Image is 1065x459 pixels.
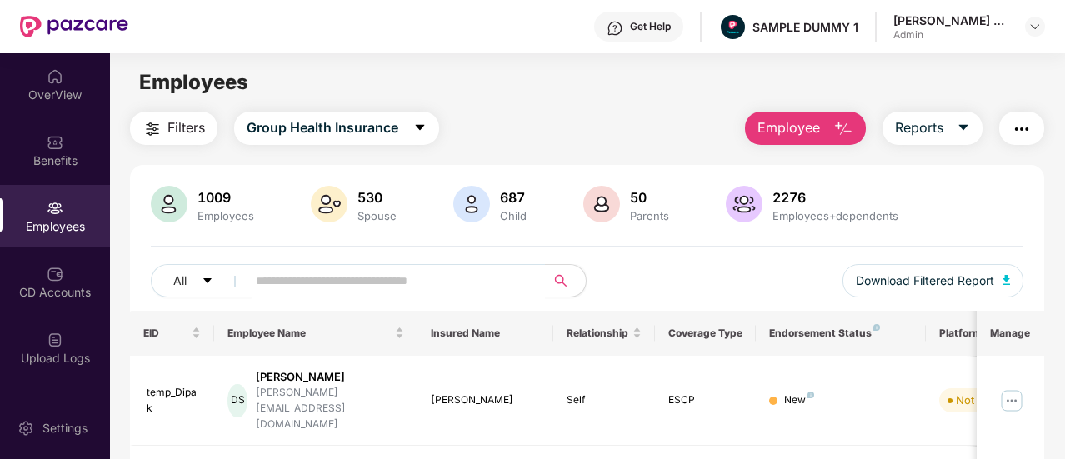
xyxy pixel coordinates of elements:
div: Employees+dependents [769,209,902,222]
img: svg+xml;base64,PHN2ZyB4bWxucz0iaHR0cDovL3d3dy53My5vcmcvMjAwMC9zdmciIHhtbG5zOnhsaW5rPSJodHRwOi8vd3... [453,186,490,222]
button: Group Health Insurancecaret-down [234,112,439,145]
div: Child [497,209,530,222]
div: [PERSON_NAME] [256,369,404,385]
div: Settings [37,420,92,437]
img: svg+xml;base64,PHN2ZyB4bWxucz0iaHR0cDovL3d3dy53My5vcmcvMjAwMC9zdmciIHdpZHRoPSI4IiBoZWlnaHQ9IjgiIH... [807,392,814,398]
div: Platform Status [939,327,1031,340]
span: Relationship [567,327,629,340]
span: search [545,274,577,287]
img: svg+xml;base64,PHN2ZyBpZD0iRW1wbG95ZWVzIiB4bWxucz0iaHR0cDovL3d3dy53My5vcmcvMjAwMC9zdmciIHdpZHRoPS... [47,200,63,217]
div: Employees [194,209,257,222]
div: [PERSON_NAME] Ravindarsingh [893,12,1010,28]
img: svg+xml;base64,PHN2ZyB4bWxucz0iaHR0cDovL3d3dy53My5vcmcvMjAwMC9zdmciIHdpZHRoPSI4IiBoZWlnaHQ9IjgiIH... [873,324,880,331]
div: 530 [354,189,400,206]
img: svg+xml;base64,PHN2ZyB4bWxucz0iaHR0cDovL3d3dy53My5vcmcvMjAwMC9zdmciIHhtbG5zOnhsaW5rPSJodHRwOi8vd3... [1002,275,1011,285]
th: EID [130,311,215,356]
img: svg+xml;base64,PHN2ZyBpZD0iVXBsb2FkX0xvZ3MiIGRhdGEtbmFtZT0iVXBsb2FkIExvZ3MiIHhtbG5zPSJodHRwOi8vd3... [47,332,63,348]
img: svg+xml;base64,PHN2ZyB4bWxucz0iaHR0cDovL3d3dy53My5vcmcvMjAwMC9zdmciIHdpZHRoPSIyNCIgaGVpZ2h0PSIyNC... [142,119,162,139]
button: search [545,264,587,297]
img: svg+xml;base64,PHN2ZyBpZD0iSG9tZSIgeG1sbnM9Imh0dHA6Ly93d3cudzMub3JnLzIwMDAvc3ZnIiB3aWR0aD0iMjAiIG... [47,68,63,85]
div: temp_Dipak [147,385,202,417]
img: svg+xml;base64,PHN2ZyBpZD0iRHJvcGRvd24tMzJ4MzIiIHhtbG5zPSJodHRwOi8vd3d3LnczLm9yZy8yMDAwL3N2ZyIgd2... [1028,20,1042,33]
span: Reports [895,117,943,138]
img: svg+xml;base64,PHN2ZyBpZD0iQ0RfQWNjb3VudHMiIGRhdGEtbmFtZT0iQ0QgQWNjb3VudHMiIHhtbG5zPSJodHRwOi8vd3... [47,266,63,282]
span: EID [143,327,189,340]
div: [PERSON_NAME][EMAIL_ADDRESS][DOMAIN_NAME] [256,385,404,432]
span: caret-down [202,275,213,288]
span: Filters [167,117,205,138]
div: 1009 [194,189,257,206]
span: caret-down [413,121,427,136]
button: Filters [130,112,217,145]
th: Employee Name [214,311,417,356]
div: Admin [893,28,1010,42]
div: Parents [627,209,672,222]
div: 687 [497,189,530,206]
div: Endorsement Status [769,327,912,340]
img: svg+xml;base64,PHN2ZyB4bWxucz0iaHR0cDovL3d3dy53My5vcmcvMjAwMC9zdmciIHhtbG5zOnhsaW5rPSJodHRwOi8vd3... [583,186,620,222]
th: Coverage Type [655,311,757,356]
img: svg+xml;base64,PHN2ZyBpZD0iQmVuZWZpdHMiIHhtbG5zPSJodHRwOi8vd3d3LnczLm9yZy8yMDAwL3N2ZyIgd2lkdGg9Ij... [47,134,63,151]
div: DS [227,384,247,417]
th: Relationship [553,311,655,356]
span: Employees [139,70,248,94]
div: Get Help [630,20,671,33]
img: New Pazcare Logo [20,16,128,37]
img: svg+xml;base64,PHN2ZyB4bWxucz0iaHR0cDovL3d3dy53My5vcmcvMjAwMC9zdmciIHdpZHRoPSIyNCIgaGVpZ2h0PSIyNC... [1012,119,1032,139]
button: Employee [745,112,866,145]
div: Self [567,392,642,408]
div: Not Verified [956,392,1017,408]
button: Download Filtered Report [842,264,1024,297]
img: svg+xml;base64,PHN2ZyB4bWxucz0iaHR0cDovL3d3dy53My5vcmcvMjAwMC9zdmciIHhtbG5zOnhsaW5rPSJodHRwOi8vd3... [151,186,187,222]
span: Employee Name [227,327,392,340]
div: 2276 [769,189,902,206]
div: Spouse [354,209,400,222]
img: Pazcare_Alternative_logo-01-01.png [721,15,745,39]
img: svg+xml;base64,PHN2ZyB4bWxucz0iaHR0cDovL3d3dy53My5vcmcvMjAwMC9zdmciIHhtbG5zOnhsaW5rPSJodHRwOi8vd3... [311,186,347,222]
img: svg+xml;base64,PHN2ZyB4bWxucz0iaHR0cDovL3d3dy53My5vcmcvMjAwMC9zdmciIHhtbG5zOnhsaW5rPSJodHRwOi8vd3... [833,119,853,139]
span: All [173,272,187,290]
img: manageButton [998,387,1025,414]
span: caret-down [957,121,970,136]
button: Reportscaret-down [882,112,982,145]
span: Employee [757,117,820,138]
div: [PERSON_NAME] [431,392,540,408]
span: Group Health Insurance [247,117,398,138]
button: Allcaret-down [151,264,252,297]
th: Insured Name [417,311,553,356]
img: svg+xml;base64,PHN2ZyBpZD0iSGVscC0zMngzMiIgeG1sbnM9Imh0dHA6Ly93d3cudzMub3JnLzIwMDAvc3ZnIiB3aWR0aD... [607,20,623,37]
div: SAMPLE DUMMY 1 [752,19,858,35]
span: Download Filtered Report [856,272,994,290]
div: New [784,392,814,408]
div: 50 [627,189,672,206]
th: Manage [977,311,1044,356]
div: ESCP [668,392,743,408]
img: svg+xml;base64,PHN2ZyB4bWxucz0iaHR0cDovL3d3dy53My5vcmcvMjAwMC9zdmciIHhtbG5zOnhsaW5rPSJodHRwOi8vd3... [726,186,762,222]
img: svg+xml;base64,PHN2ZyBpZD0iU2V0dGluZy0yMHgyMCIgeG1sbnM9Imh0dHA6Ly93d3cudzMub3JnLzIwMDAvc3ZnIiB3aW... [17,420,34,437]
